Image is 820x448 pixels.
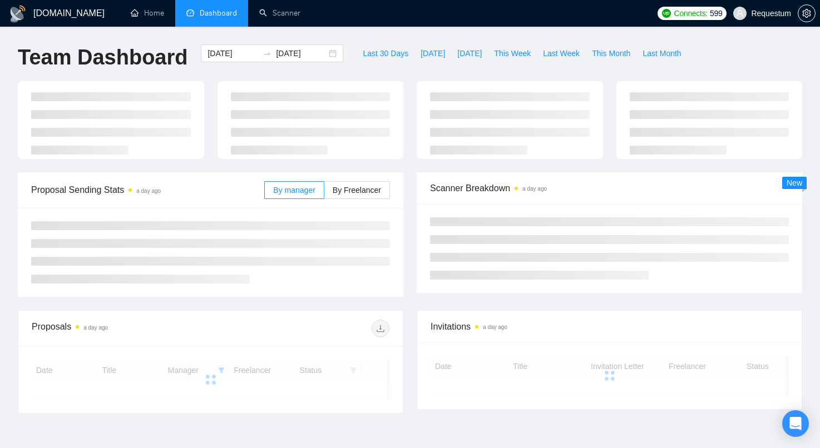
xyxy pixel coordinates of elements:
[488,44,537,62] button: This Week
[451,44,488,62] button: [DATE]
[736,9,744,17] span: user
[710,7,722,19] span: 599
[131,8,164,18] a: homeHome
[200,8,237,18] span: Dashboard
[357,44,414,62] button: Last 30 Days
[263,49,271,58] span: to
[430,181,789,195] span: Scanner Breakdown
[136,188,161,194] time: a day ago
[18,44,187,71] h1: Team Dashboard
[643,47,681,59] span: Last Month
[457,47,482,59] span: [DATE]
[636,44,687,62] button: Last Month
[273,186,315,195] span: By manager
[32,320,211,337] div: Proposals
[263,49,271,58] span: swap-right
[483,324,507,330] time: a day ago
[208,47,258,59] input: Start date
[674,7,708,19] span: Connects:
[537,44,586,62] button: Last Week
[259,8,300,18] a: searchScanner
[431,320,788,333] span: Invitations
[798,4,816,22] button: setting
[363,47,408,59] span: Last 30 Days
[31,183,264,197] span: Proposal Sending Stats
[421,47,445,59] span: [DATE]
[494,47,531,59] span: This Week
[798,9,816,18] a: setting
[798,9,815,18] span: setting
[186,9,194,17] span: dashboard
[333,186,381,195] span: By Freelancer
[787,178,802,187] span: New
[414,44,451,62] button: [DATE]
[83,325,108,331] time: a day ago
[592,47,630,59] span: This Month
[662,9,671,18] img: upwork-logo.png
[782,410,809,437] div: Open Intercom Messenger
[586,44,636,62] button: This Month
[543,47,580,59] span: Last Week
[522,186,547,192] time: a day ago
[9,5,27,23] img: logo
[276,47,327,59] input: End date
